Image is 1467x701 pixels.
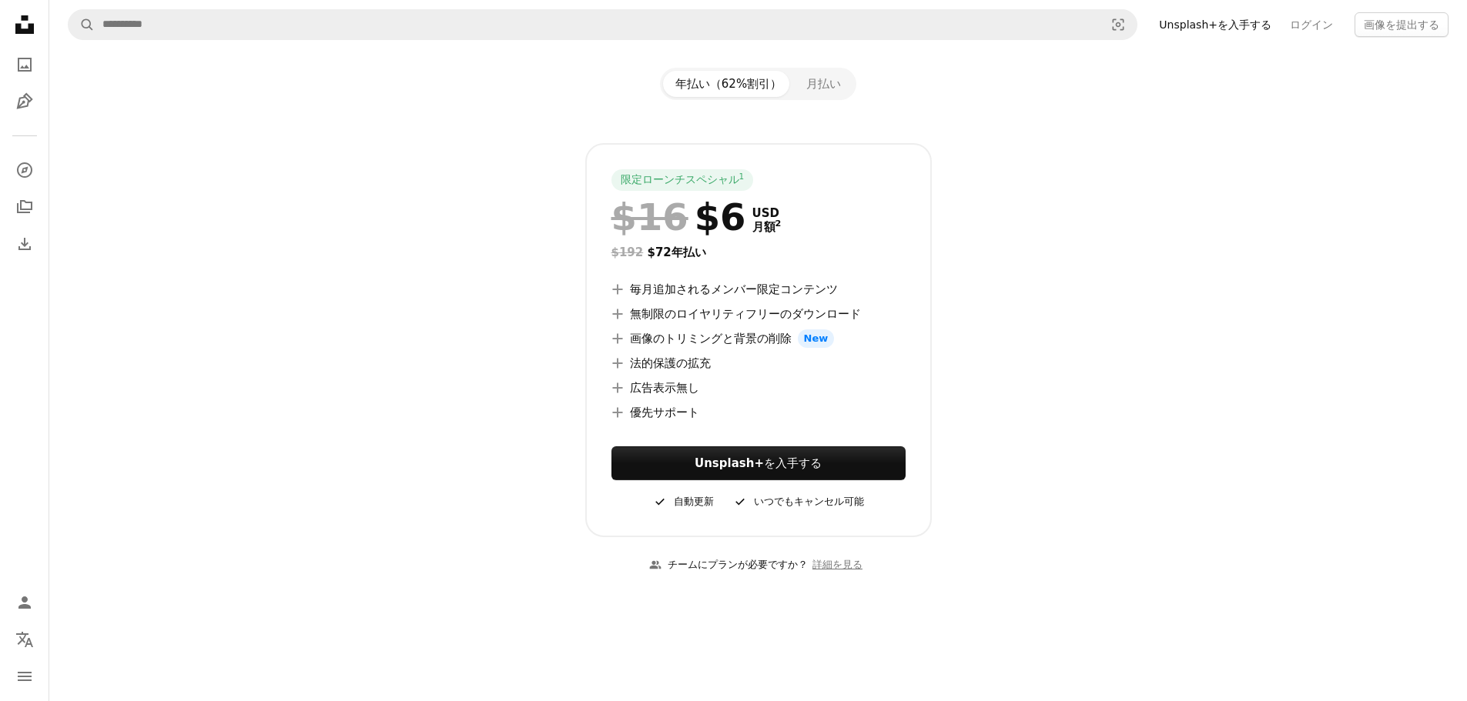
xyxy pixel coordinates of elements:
[611,280,906,299] li: 毎月追加されるメンバー限定コンテンツ
[611,329,906,348] li: 画像のトリミングと背景の削除
[1355,12,1449,37] button: 画像を提出する
[649,557,808,573] div: チームにプランが必要ですか？
[611,403,906,422] li: 優先サポート
[9,229,40,259] a: ダウンロード履歴
[69,10,95,39] button: Unsplashで検索する
[9,624,40,655] button: 言語
[611,169,754,191] div: 限定ローンチスペシャル
[9,587,40,618] a: ログイン / 登録する
[808,552,867,578] a: 詳細を見る
[9,155,40,185] a: 探す
[736,172,748,188] a: 1
[611,446,906,480] button: Unsplash+を入手する
[611,197,746,237] div: $6
[611,354,906,372] li: 法的保護の拡充
[1281,12,1342,37] a: ログイン
[1100,10,1137,39] button: ビジュアル検索
[611,243,906,262] div: $72 年払い
[794,71,853,97] button: 月払い
[611,245,644,259] span: $192
[9,49,40,80] a: 写真
[652,492,714,511] div: 自動更新
[611,379,906,397] li: 広告表示無し
[752,220,782,234] span: 月額
[775,219,782,229] sup: 2
[695,456,764,470] strong: Unsplash+
[1150,12,1281,37] a: Unsplash+を入手する
[798,329,835,348] span: New
[739,172,745,181] sup: 1
[732,492,864,511] div: いつでもキャンセル可能
[68,9,1137,40] form: サイト内でビジュアルを探す
[9,661,40,692] button: メニュー
[752,206,782,220] span: USD
[772,220,785,234] a: 2
[663,71,794,97] button: 年払い（62%割引）
[9,9,40,43] a: ホーム — Unsplash
[9,192,40,222] a: コレクション
[611,197,688,237] span: $16
[611,305,906,323] li: 無制限のロイヤリティフリーのダウンロード
[9,86,40,117] a: イラスト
